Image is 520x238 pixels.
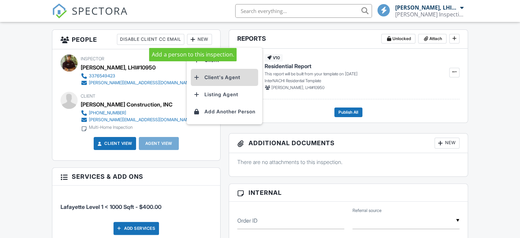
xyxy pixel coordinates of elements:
[89,73,115,79] div: 3376549423
[89,117,193,123] div: [PERSON_NAME][EMAIL_ADDRESS][DOMAIN_NAME]
[229,184,468,202] h3: Internal
[81,93,95,99] span: Client
[81,73,193,79] a: 3376549423
[435,138,459,149] div: New
[61,203,161,210] span: Lafayette Level 1 < 1000 Sqft - $400.00
[81,56,104,61] span: Inspector
[114,222,159,235] div: Add Services
[237,217,257,224] label: Order ID
[52,168,220,186] h3: Services & Add ons
[81,116,193,123] a: [PERSON_NAME][EMAIL_ADDRESS][DOMAIN_NAME]
[61,191,212,216] li: Service: Lafayette Level 1 < 1000 Sqft
[352,208,382,214] label: Referral source
[229,134,468,153] h3: Additional Documents
[81,99,173,110] div: [PERSON_NAME] Construction, INC
[237,158,459,166] p: There are no attachments to this inspection.
[395,11,464,18] div: Bernard's Inspection Services
[52,9,128,24] a: SPECTORA
[187,34,212,45] div: New
[52,3,67,18] img: The Best Home Inspection Software - Spectora
[117,34,184,45] div: Disable Client CC Email
[81,110,193,116] a: [PHONE_NUMBER]
[52,30,220,49] h3: People
[72,3,128,18] span: SPECTORA
[96,140,132,147] a: Client View
[81,62,156,73] div: [PERSON_NAME], LHI#10950
[89,110,126,116] div: [PHONE_NUMBER]
[235,4,372,18] input: Search everything...
[395,4,458,11] div: [PERSON_NAME], LHI#10950
[89,80,193,86] div: [PERSON_NAME][EMAIL_ADDRESS][DOMAIN_NAME]
[81,79,193,86] a: [PERSON_NAME][EMAIL_ADDRESS][DOMAIN_NAME]
[89,125,133,130] div: Multi-Home Inspection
